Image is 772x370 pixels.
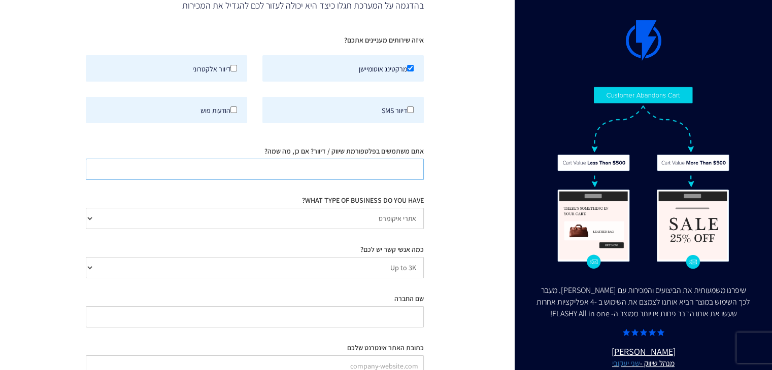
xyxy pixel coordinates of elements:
[262,55,424,82] label: מרקטינג אוטומיישן
[262,97,424,123] label: דיוור SMS
[535,345,752,369] u: [PERSON_NAME]
[230,65,237,71] input: דיוור אלקטרוני
[612,358,640,368] a: שני יעקובי
[360,244,424,254] label: כמה אנשי קשר יש לכם?
[230,106,237,113] input: הודעות פוש
[407,106,414,113] input: דיוור SMS
[302,195,424,205] label: WHAT TYPE OF BUSINESS DO YOU HAVE?
[557,86,730,270] img: Flashy
[264,146,424,156] label: אתם משתמשים בפלטפורמת שיווק / דיוור? אם כן, מה שמה?
[344,35,424,45] label: איזה שירותים מעניינים אתכם?
[86,55,247,82] label: דיוור אלקטרוני
[535,358,752,369] small: מנהל שיווק -
[535,285,752,320] div: שיפרנו משמעותית את הביצועים והמכירות עם [PERSON_NAME]. מעבר לכך השימוש במוצר הביא אותנו לצמצם את ...
[394,293,424,304] label: שם החברה
[347,343,424,353] label: כתובת האתר אינטרנט שלכם
[407,65,414,71] input: מרקטינג אוטומיישן
[86,97,247,123] label: הודעות פוש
